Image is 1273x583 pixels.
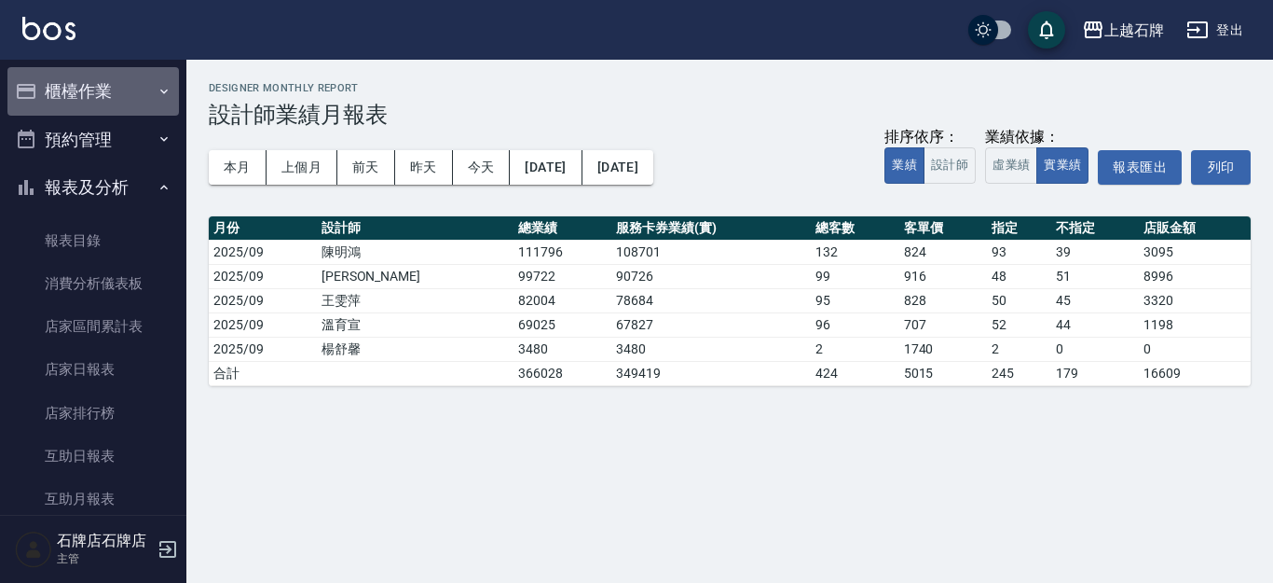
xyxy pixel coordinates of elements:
td: 245 [987,361,1051,385]
td: 179 [1051,361,1139,385]
td: 52 [987,312,1051,337]
button: save [1028,11,1065,49]
td: 78684 [611,288,811,312]
td: 96 [811,312,898,337]
td: 90726 [611,264,811,288]
button: 昨天 [395,150,453,185]
a: 互助日報表 [7,435,179,478]
h3: 設計師業績月報表 [209,102,1251,128]
th: 客單價 [899,216,987,241]
td: 93 [987,240,1051,264]
div: 排序依序： [884,128,976,147]
td: 1740 [899,337,987,361]
td: 51 [1051,264,1139,288]
table: a dense table [209,216,1251,386]
img: Person [15,531,52,568]
td: 69025 [513,312,611,337]
button: 前天 [337,150,395,185]
div: 上越石牌 [1104,19,1164,42]
td: 0 [1139,337,1251,361]
td: 132 [811,240,898,264]
td: 16609 [1139,361,1251,385]
td: 44 [1051,312,1139,337]
td: 溫育宣 [317,312,514,337]
a: 互助月報表 [7,478,179,521]
a: 消費分析儀表板 [7,262,179,305]
td: 5015 [899,361,987,385]
button: 本月 [209,150,267,185]
a: 店家區間累計表 [7,305,179,348]
td: 99 [811,264,898,288]
td: 2025/09 [209,337,317,361]
td: 2 [811,337,898,361]
img: Logo [22,17,75,40]
p: 主管 [57,550,152,567]
td: 2025/09 [209,312,317,337]
td: 1198 [1139,312,1251,337]
td: 0 [1051,337,1139,361]
th: 不指定 [1051,216,1139,241]
button: 設計師 [924,147,976,184]
td: 707 [899,312,987,337]
button: 列印 [1191,150,1251,185]
button: 上個月 [267,150,337,185]
td: 8996 [1139,264,1251,288]
td: 108701 [611,240,811,264]
td: 366028 [513,361,611,385]
td: 2025/09 [209,288,317,312]
button: 上越石牌 [1075,11,1171,49]
td: 合計 [209,361,317,385]
button: 櫃檯作業 [7,67,179,116]
th: 指定 [987,216,1051,241]
td: [PERSON_NAME] [317,264,514,288]
th: 設計師 [317,216,514,241]
td: 3320 [1139,288,1251,312]
button: [DATE] [582,150,653,185]
td: 45 [1051,288,1139,312]
td: 2 [987,337,1051,361]
td: 824 [899,240,987,264]
td: 50 [987,288,1051,312]
th: 服務卡券業績(實) [611,216,811,241]
h2: Designer Monthly Report [209,82,1251,94]
td: 3480 [611,337,811,361]
div: 業績依據： [985,128,1088,147]
td: 349419 [611,361,811,385]
button: [DATE] [510,150,582,185]
button: 虛業績 [985,147,1037,184]
td: 67827 [611,312,811,337]
button: 預約管理 [7,116,179,164]
td: 3095 [1139,240,1251,264]
td: 82004 [513,288,611,312]
td: 3480 [513,337,611,361]
button: 今天 [453,150,511,185]
td: 楊舒馨 [317,337,514,361]
a: 店家排行榜 [7,392,179,435]
th: 總業績 [513,216,611,241]
th: 總客數 [811,216,898,241]
h5: 石牌店石牌店 [57,532,152,550]
td: 916 [899,264,987,288]
td: 828 [899,288,987,312]
th: 月份 [209,216,317,241]
button: 登出 [1179,13,1251,48]
button: 業績 [884,147,924,184]
a: 報表目錄 [7,219,179,262]
td: 2025/09 [209,264,317,288]
button: 報表匯出 [1098,150,1182,185]
td: 48 [987,264,1051,288]
th: 店販金額 [1139,216,1251,241]
td: 2025/09 [209,240,317,264]
button: 實業績 [1036,147,1088,184]
td: 424 [811,361,898,385]
a: 店家日報表 [7,348,179,391]
td: 陳明鴻 [317,240,514,264]
td: 39 [1051,240,1139,264]
td: 111796 [513,240,611,264]
button: 報表及分析 [7,163,179,212]
td: 王雯萍 [317,288,514,312]
td: 99722 [513,264,611,288]
td: 95 [811,288,898,312]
